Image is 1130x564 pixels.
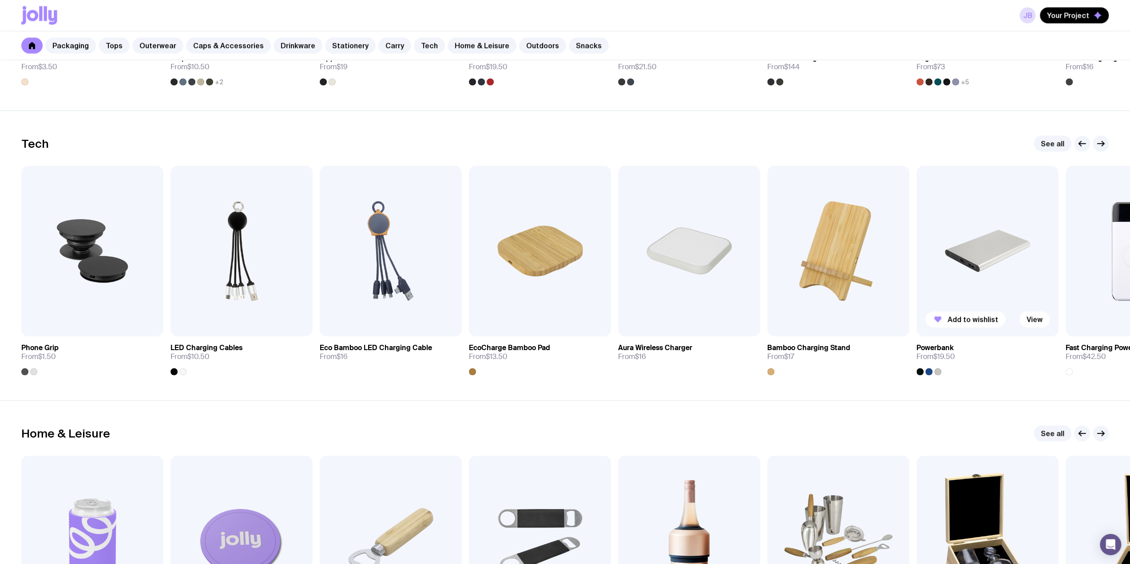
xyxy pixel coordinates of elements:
[916,47,1059,86] a: Organic Work ToteFrom$73+5
[925,312,1005,327] button: Add to wishlist
[1066,63,1094,71] span: From
[170,343,242,352] h3: LED Charging Cables
[320,343,432,352] h3: Eco Bamboo LED Charging Cable
[170,47,313,86] a: Staple ToteFrom$10.50+2
[21,47,163,86] a: Cotton ToteFrom$3.50
[618,352,646,361] span: From
[274,38,322,54] a: Drinkware
[186,38,271,54] a: Caps & Accessories
[961,79,969,86] span: +5
[933,352,955,361] span: $19.50
[320,336,462,368] a: Eco Bamboo LED Charging CableFrom$16
[618,343,692,352] h3: Aura Wireless Charger
[187,62,210,71] span: $10.50
[1082,62,1094,71] span: $16
[469,343,550,352] h3: EcoCharge Bamboo Pad
[320,352,348,361] span: From
[767,47,909,86] a: Rains Tote BagFrom$144
[948,315,998,324] span: Add to wishlist
[1100,534,1121,555] div: Open Intercom Messenger
[767,63,800,71] span: From
[1034,136,1071,152] a: See all
[21,336,163,375] a: Phone GripFrom$1.50
[38,62,57,71] span: $3.50
[1040,8,1109,24] button: Your Project
[21,352,56,361] span: From
[337,62,348,71] span: $19
[1019,8,1035,24] a: JB
[170,352,210,361] span: From
[99,38,130,54] a: Tops
[414,38,445,54] a: Tech
[170,63,210,71] span: From
[767,336,909,375] a: Bamboo Charging StandFrom$17
[38,352,56,361] span: $1.50
[1019,312,1050,327] a: View
[21,427,110,440] h2: Home & Leisure
[378,38,411,54] a: Carry
[1066,352,1106,361] span: From
[325,38,376,54] a: Stationery
[320,63,348,71] span: From
[916,336,1059,375] a: PowerbankFrom$19.50
[320,47,462,86] a: Zipper ToteFrom$19
[45,38,96,54] a: Packaging
[519,38,566,54] a: Outdoors
[469,63,508,71] span: From
[469,352,508,361] span: From
[916,343,954,352] h3: Powerbank
[618,336,760,368] a: Aura Wireless ChargerFrom$16
[569,38,609,54] a: Snacks
[784,62,800,71] span: $144
[448,38,516,54] a: Home & Leisure
[916,352,955,361] span: From
[486,352,508,361] span: $13.50
[21,63,57,71] span: From
[916,63,945,71] span: From
[635,62,657,71] span: $21.50
[337,352,348,361] span: $16
[132,38,183,54] a: Outerwear
[469,47,611,86] a: Sails ToteFrom$19.50
[933,62,945,71] span: $73
[635,352,646,361] span: $16
[215,79,223,86] span: +2
[187,352,210,361] span: $10.50
[767,352,794,361] span: From
[767,343,850,352] h3: Bamboo Charging Stand
[1082,352,1106,361] span: $42.50
[784,352,794,361] span: $17
[21,343,59,352] h3: Phone Grip
[1047,11,1089,20] span: Your Project
[618,47,760,86] a: Weekend ToteFrom$21.50
[21,137,49,150] h2: Tech
[170,336,313,375] a: LED Charging CablesFrom$10.50
[486,62,508,71] span: $19.50
[469,336,611,375] a: EcoCharge Bamboo PadFrom$13.50
[1034,426,1071,442] a: See all
[618,63,657,71] span: From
